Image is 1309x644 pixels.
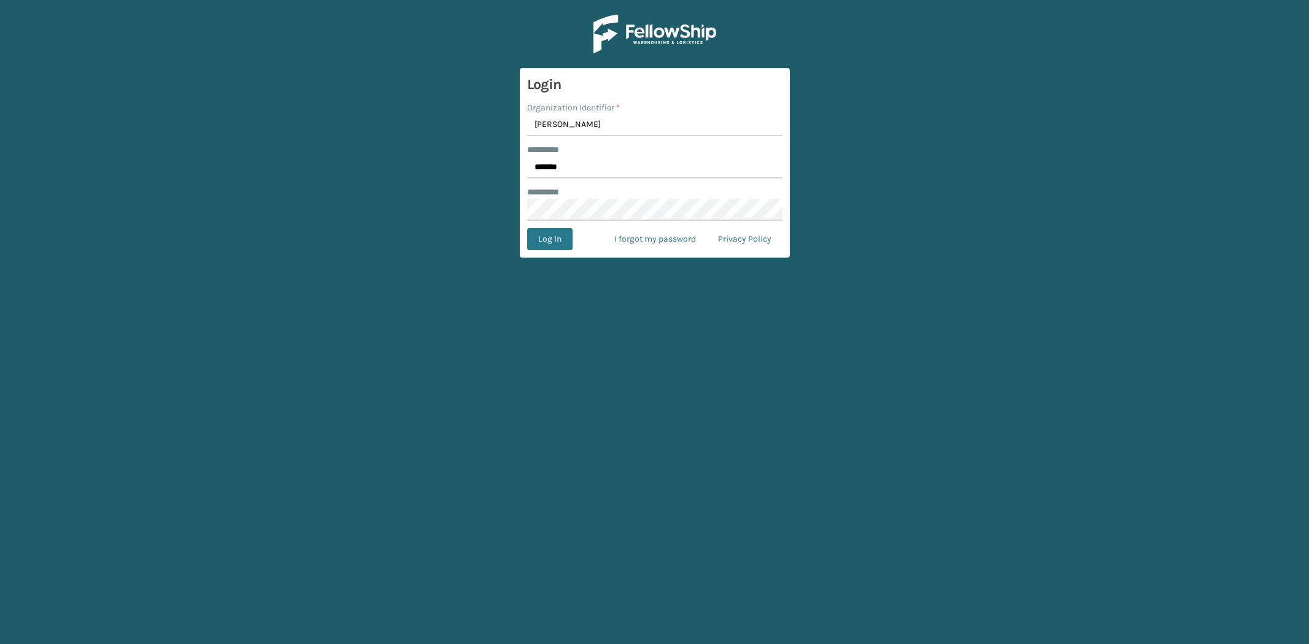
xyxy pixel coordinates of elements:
button: Log In [527,228,573,250]
img: Logo [593,15,716,53]
a: I forgot my password [603,228,707,250]
h3: Login [527,75,782,94]
label: Organization Identifier [527,101,620,114]
a: Privacy Policy [707,228,782,250]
